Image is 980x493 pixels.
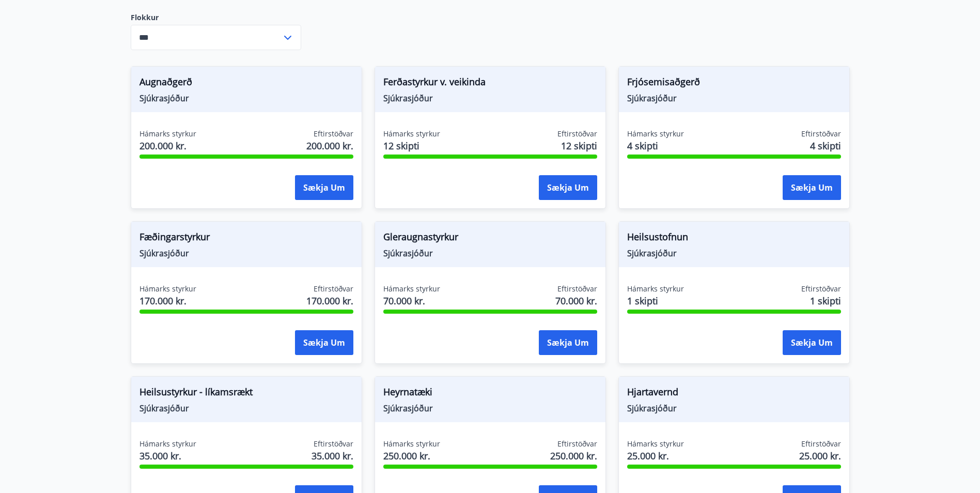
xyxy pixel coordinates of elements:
[383,439,440,449] span: Hámarks styrkur
[383,284,440,294] span: Hámarks styrkur
[783,330,841,355] button: Sækja um
[383,385,597,403] span: Heyrnatæki
[383,75,597,93] span: Ferðastyrkur v. veikinda
[306,139,353,152] span: 200.000 kr.
[810,294,841,307] span: 1 skipti
[783,175,841,200] button: Sækja um
[383,294,440,307] span: 70.000 kr.
[627,403,841,414] span: Sjúkrasjóður
[139,403,353,414] span: Sjúkrasjóður
[557,439,597,449] span: Eftirstöðvar
[139,294,196,307] span: 170.000 kr.
[627,449,684,463] span: 25.000 kr.
[383,139,440,152] span: 12 skipti
[383,248,597,259] span: Sjúkrasjóður
[139,449,196,463] span: 35.000 kr.
[555,294,597,307] span: 70.000 kr.
[295,330,353,355] button: Sækja um
[627,385,841,403] span: Hjartavernd
[139,129,196,139] span: Hámarks styrkur
[139,439,196,449] span: Hámarks styrkur
[139,230,353,248] span: Fæðingarstyrkur
[810,139,841,152] span: 4 skipti
[383,403,597,414] span: Sjúkrasjóður
[539,175,597,200] button: Sækja um
[550,449,597,463] span: 250.000 kr.
[557,284,597,294] span: Eftirstöðvar
[539,330,597,355] button: Sækja um
[314,284,353,294] span: Eftirstöðvar
[627,248,841,259] span: Sjúkrasjóður
[306,294,353,307] span: 170.000 kr.
[799,449,841,463] span: 25.000 kr.
[561,139,597,152] span: 12 skipti
[314,129,353,139] span: Eftirstöðvar
[139,248,353,259] span: Sjúkrasjóður
[314,439,353,449] span: Eftirstöðvar
[801,129,841,139] span: Eftirstöðvar
[383,93,597,104] span: Sjúkrasjóður
[139,139,196,152] span: 200.000 kr.
[139,385,353,403] span: Heilsustyrkur - líkamsrækt
[627,294,684,307] span: 1 skipti
[383,129,440,139] span: Hámarks styrkur
[627,139,684,152] span: 4 skipti
[627,230,841,248] span: Heilsustofnun
[139,93,353,104] span: Sjúkrasjóður
[627,75,841,93] span: Frjósemisaðgerð
[627,129,684,139] span: Hámarks styrkur
[627,93,841,104] span: Sjúkrasjóður
[557,129,597,139] span: Eftirstöðvar
[139,284,196,294] span: Hámarks styrkur
[139,75,353,93] span: Augnaðgerð
[801,284,841,294] span: Eftirstöðvar
[383,449,440,463] span: 250.000 kr.
[383,230,597,248] span: Gleraugnastyrkur
[131,12,301,23] label: Flokkur
[627,439,684,449] span: Hámarks styrkur
[627,284,684,294] span: Hámarks styrkur
[295,175,353,200] button: Sækja um
[312,449,353,463] span: 35.000 kr.
[801,439,841,449] span: Eftirstöðvar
